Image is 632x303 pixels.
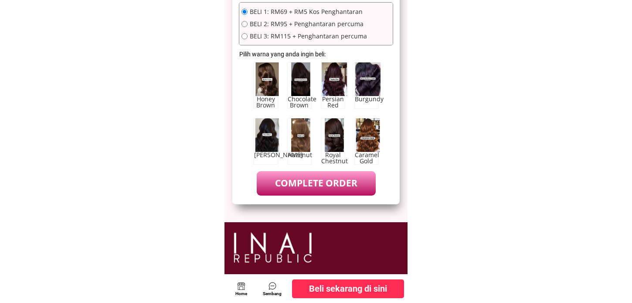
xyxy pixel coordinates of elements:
p: COMPLETE ORDER [257,171,376,195]
div: Pilih warna yang anda ingin beli: [239,49,328,59]
span: BELI 2: RM95 + Penghantaran percuma [250,21,367,27]
span: Beli sekarang di sini [309,282,387,296]
div: Burgundy [355,96,378,102]
span: BELI 3: RM115 + Penghantaran percuma [250,33,367,39]
div: Honey Brown [254,96,278,108]
div: Sembang [259,290,285,297]
div: Hazenut [288,152,311,158]
span: BELI 1: RM69 + RM5 Kos Penghantaran [250,9,367,15]
div: Caramel Gold [355,152,378,164]
div: Chocolate Brown [288,96,311,108]
div: [PERSON_NAME] [254,152,278,158]
div: Persian Red [321,96,345,108]
div: Royal Chestnut [321,152,345,164]
div: Home [233,290,250,297]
